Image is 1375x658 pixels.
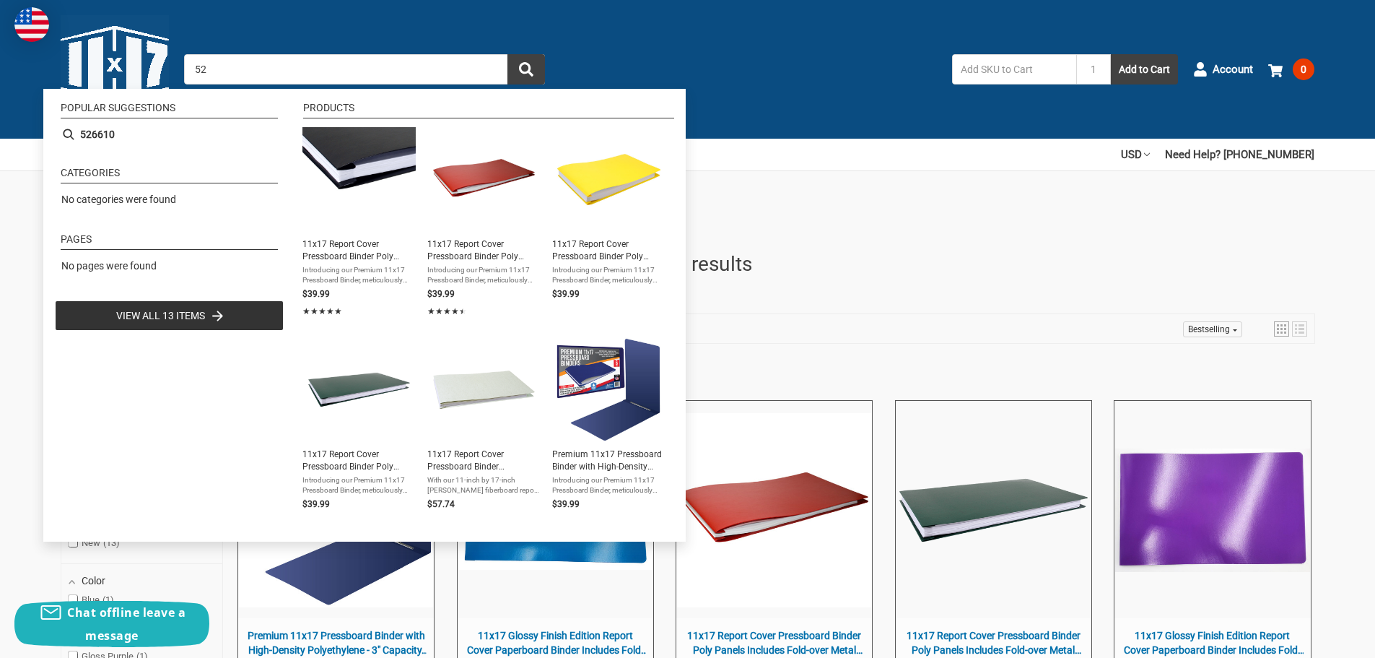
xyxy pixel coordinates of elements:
[302,127,416,319] a: 11x17 Report Cover Pressboard Binder Poly Panels Includes Fold-over Metal Fasteners Multicolor Pa...
[116,308,205,324] span: View all 13 items
[69,537,120,549] span: New
[69,594,114,606] span: Blue
[556,127,661,232] img: 11x17 Report Cover Pressboard Binder Poly Panels Includes Fold-over Metal Fasteners Yellow Packag...
[1115,449,1309,572] img: 11x17 Glossy Finish Edition Report Cover Paperboard Binder Includes Fold-over Metal Fasteners Glo...
[61,15,169,124] img: 11x17.com
[303,103,674,118] li: Products
[427,265,541,285] span: Introducing our Premium 11x17 Pressboard Binder, meticulously designed for durability and functio...
[1121,139,1150,170] a: USD
[552,499,580,509] span: $39.99
[103,537,120,548] span: 13
[552,337,665,511] a: 11x17 Report Cover Pressboard Binder Poly Panels Includes Fold-over Metal Fasteners Blue Package ...
[1274,321,1289,337] a: View grid mode
[302,499,330,509] span: $39.99
[302,289,330,299] span: $39.99
[552,238,665,263] span: 11x17 Report Cover Pressboard Binder Poly Panels Includes Fold-over Metal Fasteners Yellow Packag...
[55,300,284,331] li: View all 13 items
[432,127,536,232] img: 11x17 Report Cover Pressboard Binder Poly Panels Includes Fold-over Metal Fasteners Red Package of 6
[302,265,416,285] span: Introducing our Premium 11x17 Pressboard Binder, meticulously designed for durability and functio...
[552,475,665,495] span: Introducing our Premium 11x17 Pressboard Binder, meticulously designed for durability and functio...
[302,337,416,511] a: 11x17 Report Cover Pressboard Binder Poly Panels Includes Fold-over Metal Fasteners Green Package...
[1188,324,1230,334] span: Bestselling
[422,332,546,517] li: 11x17 Report Cover Pressboard Binder PressGuard® Panels Includes Fold-over Metal Fasteners White ...
[61,234,278,250] li: Pages
[109,127,115,142] b: 0
[552,449,665,473] span: Premium 11x17 Pressboard Binder with High-Density Polyethylene - 3" Capacity, Crush Finish Exteri...
[302,475,416,495] span: Introducing our Premium 11x17 Pressboard Binder, meticulously designed for durability and functio...
[896,413,1091,607] img: 11x17 Report Cover Pressboard Binder Poly Panels Includes Fold-over Metal Fasteners Green Package...
[684,629,865,657] span: 11x17 Report Cover Pressboard Binder Poly Panels Includes Fold-over Metal Fasteners Red Package of 6
[552,289,580,299] span: $39.99
[427,499,455,509] span: $57.74
[556,337,661,442] img: 11x17 Report Cover Pressboard Binder Poly Panels Includes Fold-over Metal Fasteners Blue Package ...
[61,168,278,183] li: Categories
[61,194,176,205] span: No categories were found
[427,337,541,511] a: 11x17 Report Cover Pressboard Binder PressGuard® Panels Includes Fold-over Metal Fasteners White ...
[1292,321,1307,337] a: View list mode
[903,629,1084,657] span: 11x17 Report Cover Pressboard Binder Poly Panels Includes Fold-over Metal Fasteners Green Package...
[297,121,422,325] li: 11x17 Report Cover Pressboard Binder Poly Panels Includes Fold-over Metal Fasteners Multicolor Pa...
[465,629,646,657] span: 11x17 Glossy Finish Edition Report Cover Paperboard Binder Includes Fold-over Metal Fasteners Glo...
[55,121,284,147] li: 526610
[302,127,416,195] img: 11x17 Report Cover Pressboard Binder Poly Panels Includes Fold-over Metal Fasteners Multicolor Pa...
[67,605,185,644] span: Chat offline leave a message
[427,289,455,299] span: $39.99
[61,260,157,272] span: No pages were found
[14,601,209,647] button: Chat offline leave a message
[1122,629,1303,657] span: 11x17 Glossy Finish Edition Report Cover Paperboard Binder Includes Fold-over Metal Fasteners Glo...
[1213,61,1253,78] span: Account
[952,54,1076,85] input: Add SKU to Cart
[1268,51,1314,88] a: 0
[297,332,422,517] li: 11x17 Report Cover Pressboard Binder Poly Panels Includes Fold-over Metal Fasteners Green Package...
[1165,139,1314,170] a: Need Help? [PHONE_NUMBER]
[61,103,278,118] li: Popular suggestions
[422,121,546,325] li: 11x17 Report Cover Pressboard Binder Poly Panels Includes Fold-over Metal Fasteners Red Package of 6
[302,238,416,263] span: 11x17 Report Cover Pressboard Binder Poly Panels Includes Fold-over Metal Fasteners Multicolor Pa...
[1256,619,1375,658] iframe: Google Customer Reviews
[1293,59,1314,80] span: 0
[427,475,541,495] span: With our 11-inch by 17-inch [PERSON_NAME] fiberboard report cover, you'll have a long-lasting, ea...
[307,337,411,442] img: 11x17 Report Cover Pressboard Binder Poly Panels Includes Fold-over Metal Fasteners Green Package...
[302,305,342,318] span: ★★★★★
[546,121,671,325] li: 11x17 Report Cover Pressboard Binder Poly Panels Includes Fold-over Metal Fasteners Yellow Packag...
[546,332,671,517] li: Premium 11x17 Pressboard Binder with High-Density Polyethylene - 3" Capacity, Crush Finish Exteri...
[1183,321,1242,337] a: Sort options
[245,629,427,657] span: Premium 11x17 Pressboard Binder with High-Density Polyethylene - 3" Capacity, Crush Finish Exteri...
[14,7,49,42] img: duty and tax information for United States
[61,249,1314,280] h1: Search results
[82,575,105,586] span: Color
[427,305,467,318] span: ★★★★★
[184,54,545,85] input: Search by keyword, brand or SKU
[427,449,541,473] span: 11x17 Report Cover Pressboard Binder PressGuard® Panels Includes Fold-over Metal Fasteners [PERSO...
[552,127,665,319] a: 11x17 Report Cover Pressboard Binder Poly Panels Includes Fold-over Metal Fasteners Yellow Packag...
[552,265,665,285] span: Introducing our Premium 11x17 Pressboard Binder, meticulously designed for durability and functio...
[302,449,416,473] span: 11x17 Report Cover Pressboard Binder Poly Panels Includes Fold-over Metal Fasteners Green Package...
[102,594,114,605] span: 1
[43,89,686,542] div: Instant Search Results
[1111,54,1178,85] button: Add to Cart
[427,238,541,263] span: 11x17 Report Cover Pressboard Binder Poly Panels Includes Fold-over Metal Fasteners Red Package of 6
[427,127,541,319] a: 11x17 Report Cover Pressboard Binder Poly Panels Includes Fold-over Metal Fasteners Red Package o...
[1193,51,1253,88] a: Account
[432,337,536,442] img: 11x17 Report Cover Pressboard Binder PressGuard® Panels Includes Fold-over Metal Fasteners White ...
